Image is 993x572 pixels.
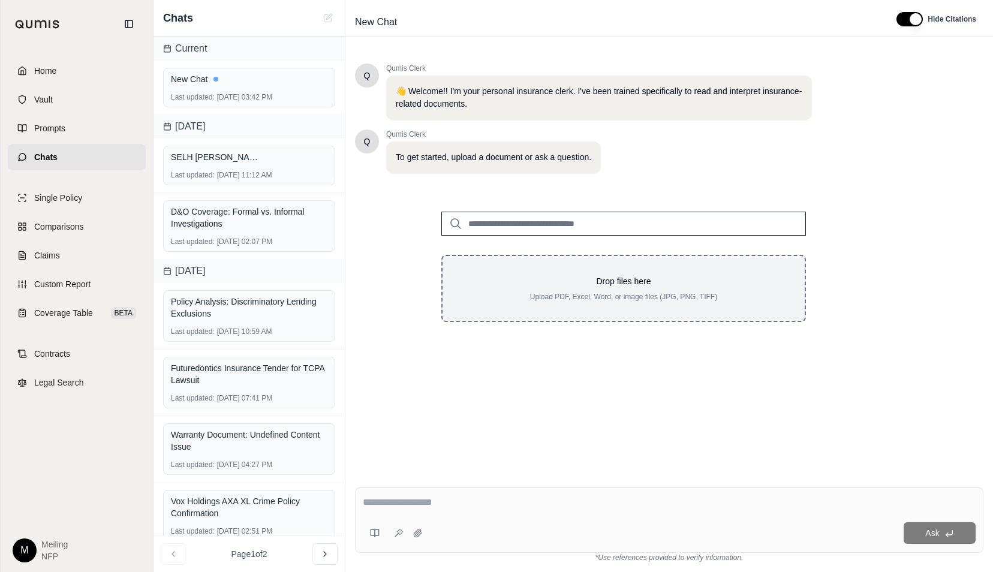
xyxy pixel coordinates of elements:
[396,85,802,110] p: 👋 Welcome!! I'm your personal insurance clerk. I've been trained specifically to read and interpr...
[171,73,327,85] div: New Chat
[154,259,345,283] div: [DATE]
[34,278,91,290] span: Custom Report
[15,20,60,29] img: Qumis Logo
[8,242,146,269] a: Claims
[34,65,56,77] span: Home
[171,495,327,519] div: Vox Holdings AXA XL Crime Policy Confirmation
[34,249,60,261] span: Claims
[904,522,976,544] button: Ask
[8,300,146,326] a: Coverage TableBETA
[171,170,215,180] span: Last updated:
[34,221,83,233] span: Comparisons
[231,548,267,560] span: Page 1 of 2
[350,13,402,32] span: New Chat
[171,460,215,469] span: Last updated:
[171,429,327,453] div: Warranty Document: Undefined Content Issue
[386,130,601,139] span: Qumis Clerk
[34,307,93,319] span: Coverage Table
[171,362,327,386] div: Futuredontics Insurance Tender for TCPA Lawsuit
[355,553,983,562] div: *Use references provided to verify information.
[171,327,327,336] div: [DATE] 10:59 AM
[8,144,146,170] a: Chats
[111,307,136,319] span: BETA
[8,185,146,211] a: Single Policy
[171,237,215,246] span: Last updated:
[171,151,261,163] span: SELH [PERSON_NAME] Hills, LLC (Quote).pdf
[928,14,976,24] span: Hide Citations
[171,526,215,536] span: Last updated:
[171,237,327,246] div: [DATE] 02:07 PM
[154,115,345,139] div: [DATE]
[8,369,146,396] a: Legal Search
[8,213,146,240] a: Comparisons
[171,393,327,403] div: [DATE] 07:41 PM
[364,70,371,82] span: Hello
[8,58,146,84] a: Home
[171,327,215,336] span: Last updated:
[171,393,215,403] span: Last updated:
[154,37,345,61] div: Current
[34,122,65,134] span: Prompts
[396,151,591,164] p: To get started, upload a document or ask a question.
[171,92,327,102] div: [DATE] 03:42 PM
[34,192,82,204] span: Single Policy
[34,348,70,360] span: Contracts
[8,271,146,297] a: Custom Report
[350,13,882,32] div: Edit Title
[171,170,327,180] div: [DATE] 11:12 AM
[462,292,786,302] p: Upload PDF, Excel, Word, or image files (JPG, PNG, TIFF)
[171,92,215,102] span: Last updated:
[8,115,146,142] a: Prompts
[34,151,58,163] span: Chats
[364,136,371,147] span: Hello
[386,64,812,73] span: Qumis Clerk
[34,377,84,389] span: Legal Search
[119,14,139,34] button: Collapse sidebar
[8,86,146,113] a: Vault
[171,460,327,469] div: [DATE] 04:27 PM
[8,341,146,367] a: Contracts
[41,550,68,562] span: NFP
[321,11,335,25] button: New Chat
[34,94,53,106] span: Vault
[925,528,939,538] span: Ask
[13,538,37,562] div: M
[171,526,327,536] div: [DATE] 02:51 PM
[462,275,786,287] p: Drop files here
[163,10,193,26] span: Chats
[41,538,68,550] span: Meiling
[171,296,327,320] div: Policy Analysis: Discriminatory Lending Exclusions
[171,206,327,230] div: D&O Coverage: Formal vs. Informal Investigations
